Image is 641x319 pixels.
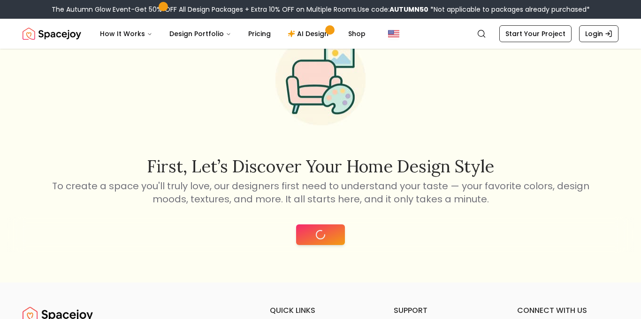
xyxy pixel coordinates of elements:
a: Start Your Project [499,25,572,42]
h6: connect with us [517,305,618,316]
b: AUTUMN50 [389,5,428,14]
a: Login [579,25,618,42]
img: Spacejoy Logo [23,24,81,43]
nav: Global [23,19,618,49]
h6: support [394,305,495,316]
button: Design Portfolio [162,24,239,43]
span: Use code: [358,5,428,14]
p: To create a space you'll truly love, our designers first need to understand your taste — your fav... [50,179,591,206]
a: Spacejoy [23,24,81,43]
img: Start Style Quiz Illustration [260,20,381,140]
img: United States [388,28,399,39]
a: Pricing [241,24,278,43]
span: *Not applicable to packages already purchased* [428,5,590,14]
a: Shop [341,24,373,43]
h6: quick links [270,305,371,316]
h2: First, let’s discover your home design style [50,157,591,176]
a: AI Design [280,24,339,43]
button: How It Works [92,24,160,43]
div: The Autumn Glow Event-Get 50% OFF All Design Packages + Extra 10% OFF on Multiple Rooms. [52,5,590,14]
nav: Main [92,24,373,43]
